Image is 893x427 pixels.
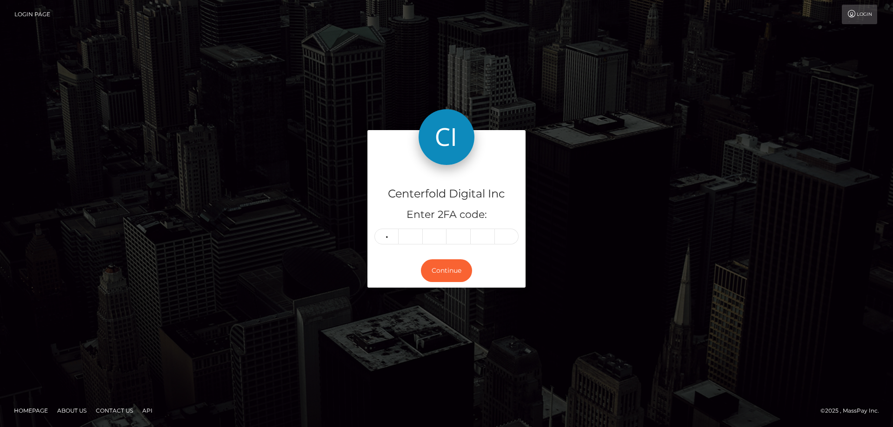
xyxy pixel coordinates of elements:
[139,403,156,418] a: API
[374,208,519,222] h5: Enter 2FA code:
[419,109,474,165] img: Centerfold Digital Inc
[842,5,877,24] a: Login
[14,5,50,24] a: Login Page
[10,403,52,418] a: Homepage
[374,186,519,202] h4: Centerfold Digital Inc
[53,403,90,418] a: About Us
[92,403,137,418] a: Contact Us
[421,259,472,282] button: Continue
[820,406,886,416] div: © 2025 , MassPay Inc.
